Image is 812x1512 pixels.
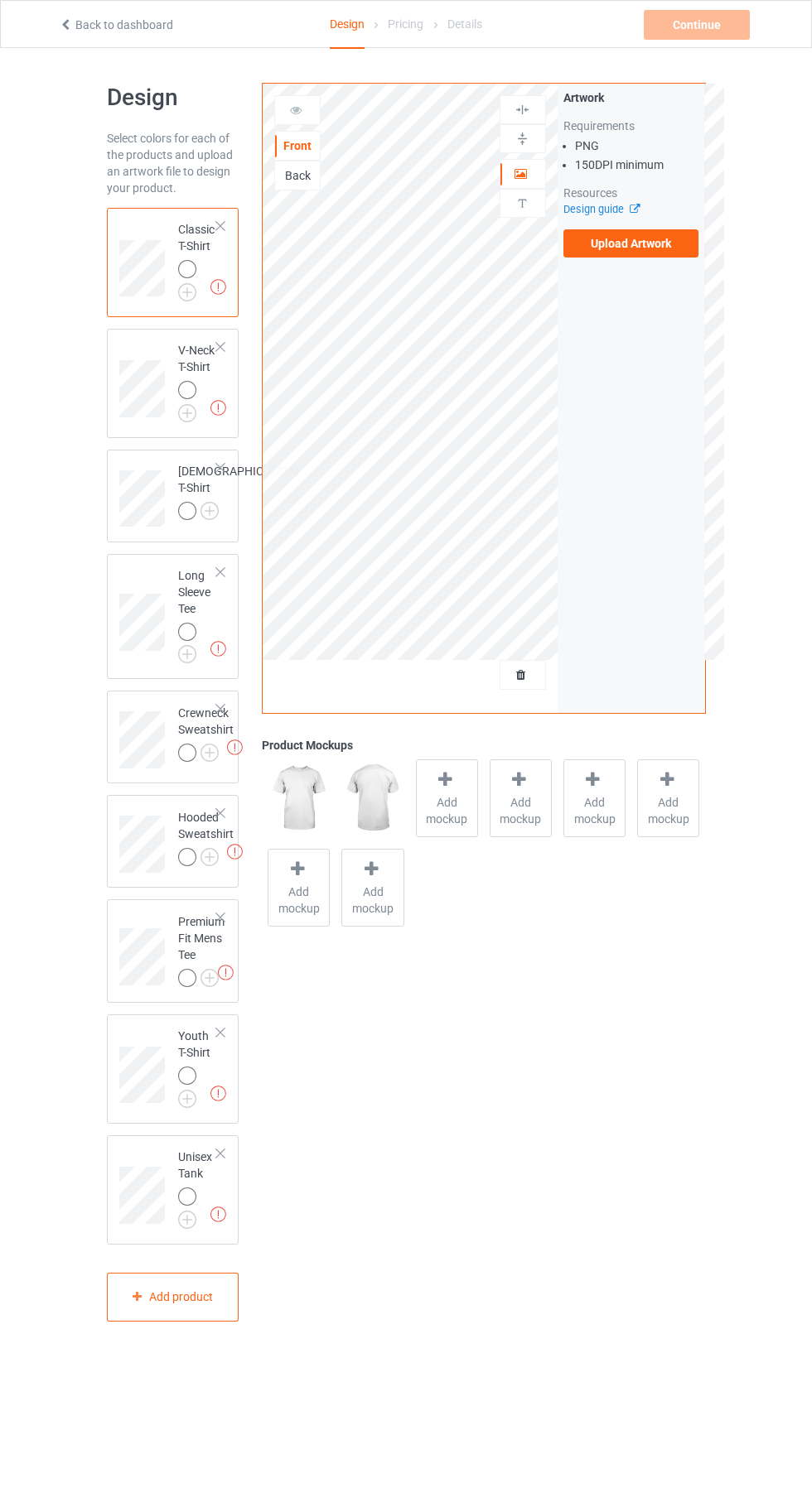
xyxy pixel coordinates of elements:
[210,1086,226,1101] img: exclamation icon
[178,1211,196,1229] img: svg+xml;base64,PD94bWwgdmVyc2lvbj0iMS4wIiBlbmNvZGluZz0iVVRGLTgiPz4KPHN2ZyB3aWR0aD0iMjJweCIgaGVpZ2...
[491,794,551,827] span: Add mockup
[563,203,639,215] a: Design guide
[178,404,196,422] img: svg+xml;base64,PD94bWwgdmVyc2lvbj0iMS4wIiBlbmNvZGluZz0iVVRGLTgiPz4KPHN2ZyB3aWR0aD0iMjJweCIgaGVpZ2...
[107,554,239,680] div: Long Sleeve Tee
[107,83,239,113] h1: Design
[575,156,699,173] li: 150 DPI minimum
[107,899,239,1003] div: Premium Fit Mens Tee
[107,795,239,888] div: Hooded Sweatshirt
[201,744,219,762] img: svg+xml;base64,PD94bWwgdmVyc2lvbj0iMS4wIiBlbmNvZGluZz0iVVRGLTgiPz4KPHN2ZyB3aWR0aD0iMjJweCIgaGVpZ2...
[178,567,218,658] div: Long Sleeve Tee
[107,691,239,783] div: Crewneck Sweatshirt
[178,283,196,301] img: svg+xml;base64,PD94bWwgdmVyc2lvbj0iMS4wIiBlbmNvZGluZz0iVVRGLTgiPz4KPHN2ZyB3aWR0aD0iMjJweCIgaGVpZ2...
[178,1090,196,1108] img: svg+xml;base64,PD94bWwgdmVyc2lvbj0iMS4wIiBlbmNvZGluZz0iVVRGLTgiPz4KPHN2ZyB3aWR0aD0iMjJweCIgaGVpZ2...
[275,137,320,154] div: Front
[178,913,225,986] div: Premium Fit Mens Tee
[330,1,365,49] div: Design
[490,759,552,837] div: Add mockup
[178,1028,218,1102] div: Youth T-Shirt
[178,1148,218,1223] div: Unisex Tank
[107,130,239,196] div: Select colors for each of the products and upload an artwork file to design your product.
[275,167,320,184] div: Back
[563,229,699,258] label: Upload Artwork
[227,739,243,755] img: exclamation icon
[564,794,625,827] span: Add mockup
[227,844,243,860] img: exclamation icon
[210,279,226,295] img: exclamation icon
[416,759,478,837] div: Add mockup
[342,884,403,917] span: Add mockup
[637,759,699,837] div: Add mockup
[107,1273,239,1322] div: Add product
[447,1,482,47] div: Details
[218,965,234,980] img: exclamation icon
[178,342,218,417] div: V-Neck T-Shirt
[268,759,330,837] img: regular.jpg
[107,450,239,542] div: [DEMOGRAPHIC_DATA] T-Shirt
[417,794,477,827] span: Add mockup
[201,969,219,987] img: svg+xml;base64,PD94bWwgdmVyc2lvbj0iMS4wIiBlbmNvZGluZz0iVVRGLTgiPz4KPHN2ZyB3aWR0aD0iMjJweCIgaGVpZ2...
[563,89,699,106] div: Artwork
[59,18,173,31] a: Back to dashboard
[210,1206,226,1222] img: exclamation icon
[268,849,330,927] div: Add mockup
[107,1014,239,1124] div: Youth T-Shirt
[201,502,219,520] img: svg+xml;base64,PD94bWwgdmVyc2lvbj0iMS4wIiBlbmNvZGluZz0iVVRGLTgiPz4KPHN2ZyB3aWR0aD0iMjJweCIgaGVpZ2...
[262,737,705,754] div: Product Mockups
[178,645,196,663] img: svg+xml;base64,PD94bWwgdmVyc2lvbj0iMS4wIiBlbmNvZGluZz0iVVRGLTgiPz4KPHN2ZyB3aWR0aD0iMjJweCIgaGVpZ2...
[563,185,699,201] div: Resources
[107,1135,239,1245] div: Unisex Tank
[210,641,226,657] img: exclamation icon
[178,221,218,296] div: Classic T-Shirt
[107,208,239,317] div: Classic T-Shirt
[210,400,226,416] img: exclamation icon
[515,195,530,211] img: svg%3E%0A
[563,118,699,134] div: Requirements
[515,102,530,118] img: svg%3E%0A
[201,848,219,866] img: svg+xml;base64,PD94bWwgdmVyc2lvbj0iMS4wIiBlbmNvZGluZz0iVVRGLTgiPz4KPHN2ZyB3aWR0aD0iMjJweCIgaGVpZ2...
[178,463,299,519] div: [DEMOGRAPHIC_DATA] T-Shirt
[341,759,404,837] img: regular.jpg
[268,884,329,917] span: Add mockup
[388,1,423,47] div: Pricing
[178,809,234,865] div: Hooded Sweatshirt
[575,137,699,154] li: PNG
[515,131,530,147] img: svg%3E%0A
[107,329,239,438] div: V-Neck T-Shirt
[341,849,404,927] div: Add mockup
[563,759,626,837] div: Add mockup
[638,794,698,827] span: Add mockup
[178,705,234,761] div: Crewneck Sweatshirt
